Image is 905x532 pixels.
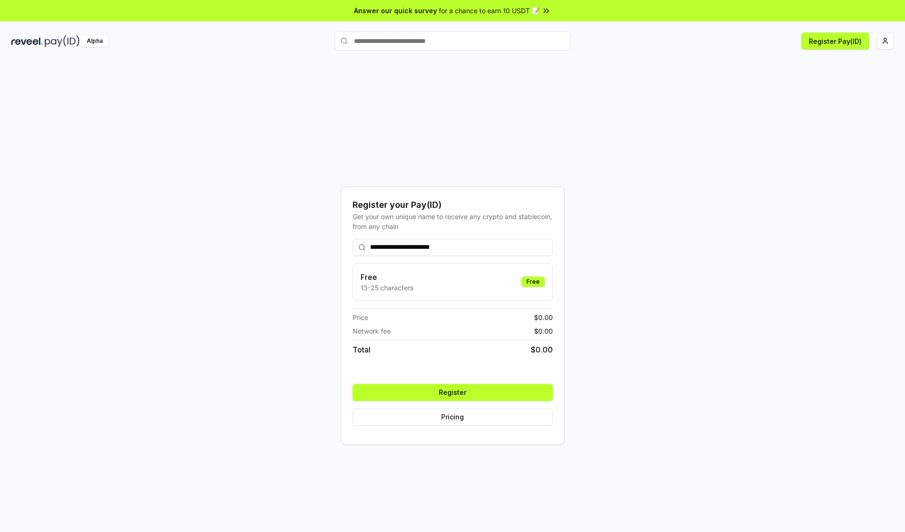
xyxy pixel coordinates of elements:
[353,198,553,212] div: Register your Pay(ID)
[353,212,553,231] div: Get your own unique name to receive any crypto and stablecoin, from any chain
[801,33,869,49] button: Register Pay(ID)
[353,384,553,401] button: Register
[353,409,553,426] button: Pricing
[353,312,368,322] span: Price
[361,283,413,293] p: 13-25 characters
[353,344,370,355] span: Total
[361,271,413,283] h3: Free
[439,6,540,16] span: for a chance to earn 10 USDT 📝
[531,344,553,355] span: $ 0.00
[353,326,391,336] span: Network fee
[534,312,553,322] span: $ 0.00
[45,35,80,47] img: pay_id
[354,6,437,16] span: Answer our quick survey
[82,35,108,47] div: Alpha
[521,277,545,287] div: Free
[11,35,43,47] img: reveel_dark
[534,326,553,336] span: $ 0.00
